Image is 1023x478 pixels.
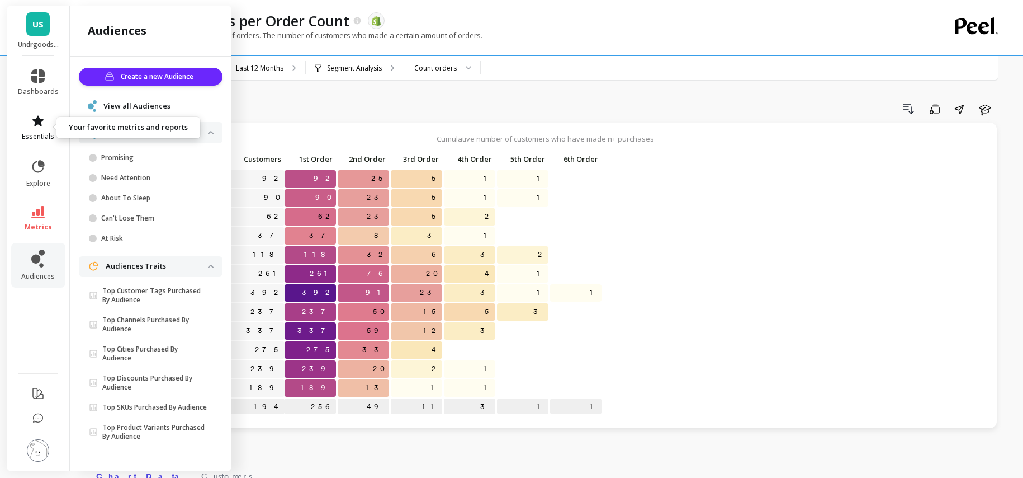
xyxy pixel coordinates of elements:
span: 261 [307,265,336,282]
span: 5 [482,303,495,320]
h2: audiences [88,23,146,39]
span: 92 [311,170,336,187]
p: Number of customers by number of orders. The number of customers who made a certain amount of ord... [94,30,482,40]
span: 1st Order [287,154,333,163]
span: 23 [364,189,389,206]
img: down caret icon [208,131,214,134]
img: api.shopify.svg [371,16,381,26]
span: 239 [300,360,336,377]
span: US [32,18,44,31]
p: Can't Lose Them [101,214,208,223]
p: Top Product Variants Purchased By Audience [102,423,208,441]
span: 1 [588,284,602,301]
span: 91 [363,284,389,301]
p: 256 [285,399,336,415]
span: 76 [364,265,389,282]
div: Count orders [414,63,457,73]
p: Segment Analysis [327,64,382,73]
a: 237 [248,303,285,320]
p: Undrgoods SAR [18,40,59,49]
span: 4 [429,341,442,358]
span: 23 [364,208,389,225]
p: At Risk [101,234,208,243]
span: essentials [22,132,54,141]
span: 2 [536,246,548,263]
span: 20 [424,265,442,282]
span: 1 [481,360,495,377]
div: Toggle SortBy [550,151,603,168]
p: Top Discounts Purchased By Audience [102,374,208,392]
span: audiences [21,272,55,281]
span: 237 [300,303,336,320]
p: 194 [217,399,285,415]
span: Create a new Audience [121,71,197,82]
span: 118 [302,246,336,263]
span: 3 [478,246,495,263]
span: 5 [429,170,442,187]
p: Promising [101,153,208,162]
span: 20 [371,360,389,377]
span: 1 [428,379,442,396]
p: Customers [217,151,285,167]
a: 189 [247,379,285,396]
img: down caret icon [208,265,214,268]
span: 32 [364,246,389,263]
p: 49 [338,399,389,415]
span: 33 [360,341,389,358]
span: 2nd Order [340,154,386,163]
a: 92 [260,170,285,187]
span: 23 [418,284,442,301]
span: 1 [481,227,495,244]
p: Need Attention [101,174,208,182]
p: Audiences Traits [106,261,208,272]
span: 37 [307,227,336,244]
span: 62 [316,208,336,225]
span: 337 [295,322,336,339]
div: Toggle SortBy [390,151,443,168]
span: 8 [372,227,389,244]
span: 2 [482,208,495,225]
span: 6th Order [552,154,598,163]
p: Last 12 Months [236,64,283,73]
a: 261 [256,265,285,282]
a: 90 [262,189,285,206]
span: 1 [481,170,495,187]
p: 11 [391,399,442,415]
a: 275 [253,341,285,358]
p: About To Sleep [101,194,208,203]
span: 392 [300,284,336,301]
div: Toggle SortBy [284,151,337,168]
span: metrics [25,223,52,232]
p: Cumulative number of customers who have made n+ purchases [105,134,986,144]
a: 239 [248,360,285,377]
span: 12 [421,322,442,339]
span: 5 [429,189,442,206]
p: Audiences [103,127,208,138]
span: 13 [363,379,389,396]
img: navigation item icon [88,126,97,138]
a: 37 [255,227,285,244]
span: explore [26,179,50,188]
p: 4th Order [444,151,495,167]
span: 3 [425,227,442,244]
a: View all Audiences [103,101,214,112]
span: View all Audiences [103,101,170,112]
p: 1 [550,399,602,415]
p: 1 [497,399,548,415]
p: 3rd Order [391,151,442,167]
span: 1 [534,189,548,206]
span: 1 [534,170,548,187]
p: Top Channels Purchased By Audience [102,316,208,334]
div: Toggle SortBy [337,151,390,168]
span: 5th Order [499,154,545,163]
p: 1st Order [285,151,336,167]
div: Toggle SortBy [217,151,270,168]
span: 275 [304,341,336,358]
span: 50 [371,303,389,320]
a: 118 [250,246,285,263]
span: 25 [369,170,389,187]
span: 1 [534,284,548,301]
span: 59 [364,322,389,339]
a: 62 [264,208,285,225]
span: 1 [534,265,548,282]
